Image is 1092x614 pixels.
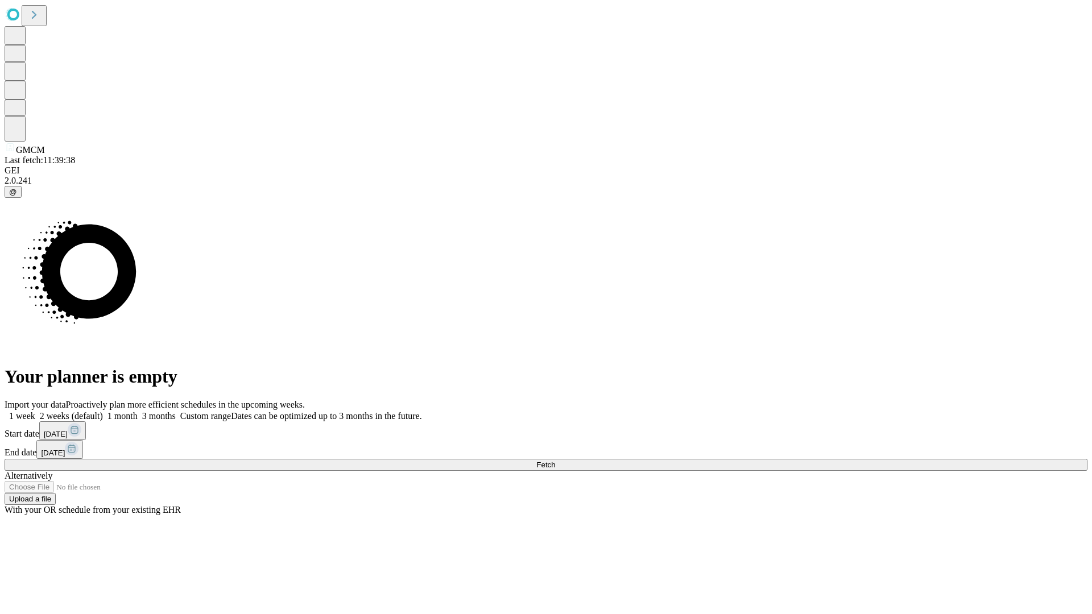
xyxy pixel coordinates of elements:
[5,471,52,480] span: Alternatively
[5,400,66,409] span: Import your data
[536,460,555,469] span: Fetch
[41,449,65,457] span: [DATE]
[40,411,103,421] span: 2 weeks (default)
[5,493,56,505] button: Upload a file
[5,176,1087,186] div: 2.0.241
[5,155,75,165] span: Last fetch: 11:39:38
[142,411,176,421] span: 3 months
[16,145,45,155] span: GMCM
[39,421,86,440] button: [DATE]
[5,366,1087,387] h1: Your planner is empty
[5,459,1087,471] button: Fetch
[5,505,181,515] span: With your OR schedule from your existing EHR
[66,400,305,409] span: Proactively plan more efficient schedules in the upcoming weeks.
[107,411,138,421] span: 1 month
[5,165,1087,176] div: GEI
[5,421,1087,440] div: Start date
[231,411,421,421] span: Dates can be optimized up to 3 months in the future.
[36,440,83,459] button: [DATE]
[180,411,231,421] span: Custom range
[9,411,35,421] span: 1 week
[5,186,22,198] button: @
[9,188,17,196] span: @
[44,430,68,438] span: [DATE]
[5,440,1087,459] div: End date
